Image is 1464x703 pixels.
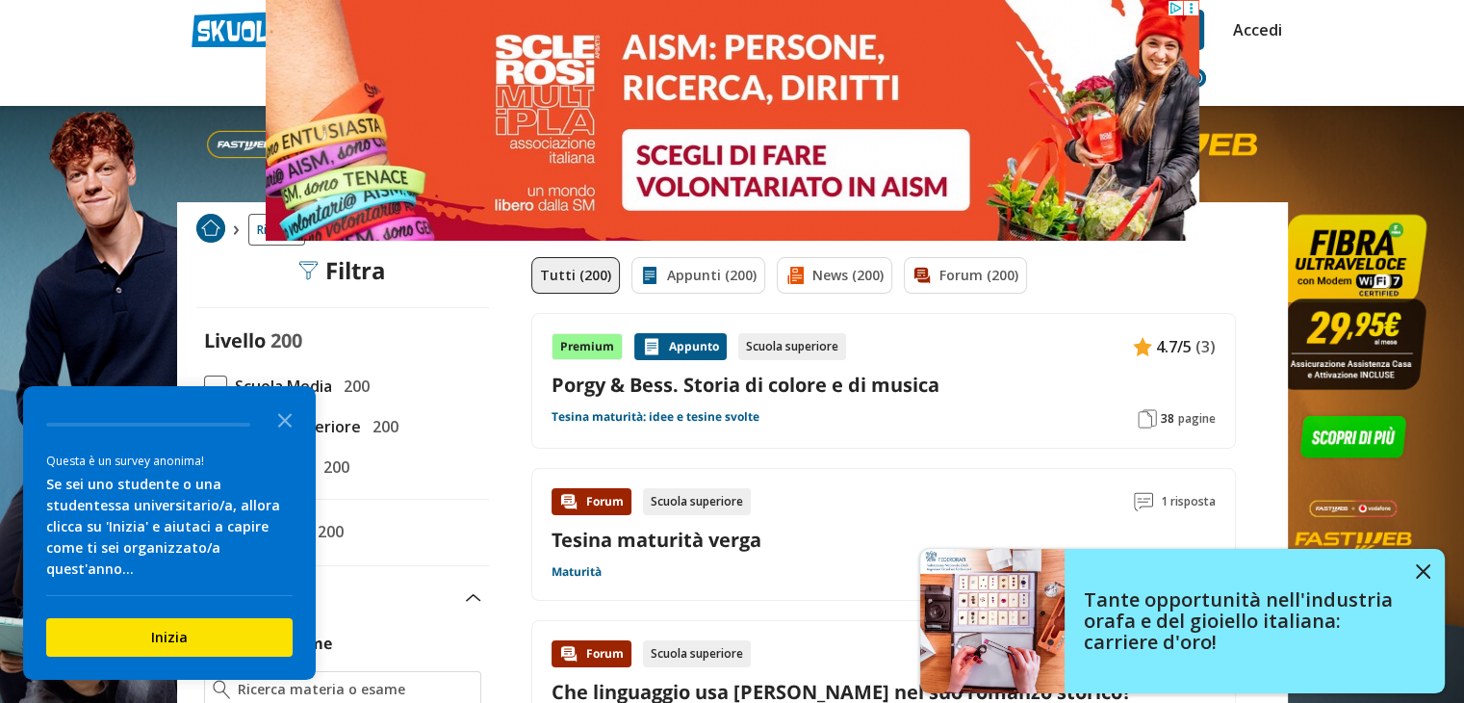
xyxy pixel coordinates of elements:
h4: Tante opportunità nell'industria orafa e del gioiello italiana: carriere d'oro! [1084,589,1401,653]
button: Inizia [46,618,293,657]
img: Apri e chiudi sezione [466,594,481,602]
a: Home [196,214,225,246]
div: Appunto [634,333,727,360]
span: (3) [1195,334,1216,359]
img: Appunti contenuto [1133,337,1152,356]
img: Forum contenuto [559,492,578,511]
span: 200 [310,519,344,544]
img: Filtra filtri mobile [298,261,318,280]
a: Maturità [552,564,602,580]
a: Tante opportunità nell'industria orafa e del gioiello italiana: carriere d'oro! [920,549,1445,693]
a: Tutti (200) [531,257,620,294]
span: 38 [1161,411,1174,427]
a: Appunti (200) [631,257,765,294]
span: 200 [365,414,398,439]
div: Se sei uno studente o una studentessa universitario/a, allora clicca su 'Inizia' e aiutaci a capi... [46,474,293,580]
label: Livello [204,327,266,353]
img: Commenti lettura [1134,492,1153,511]
img: Ricerca materia o esame [213,680,231,699]
img: close [1416,564,1430,579]
span: 1 risposta [1161,488,1216,515]
span: 200 [316,455,349,480]
div: Questa è un survey anonima! [46,452,293,470]
img: Appunti filtro contenuto [640,266,659,285]
img: Appunti contenuto [642,337,661,356]
div: Scuola superiore [643,488,751,515]
div: Forum [552,640,631,667]
span: Scuola Media [227,374,332,399]
img: News filtro contenuto [785,266,805,285]
div: Scuola superiore [643,640,751,667]
a: Porgy & Bess. Storia di colore e di musica [552,372,1216,398]
span: 200 [270,327,302,353]
div: Scuola superiore [738,333,846,360]
a: Tesina maturità: idee e tesine svolte [552,409,759,425]
div: Premium [552,333,623,360]
img: Home [196,214,225,243]
a: Ricerca [248,214,305,246]
span: pagine [1178,411,1216,427]
a: Accedi [1233,10,1273,50]
a: Tesina maturità verga [552,527,761,553]
img: Forum contenuto [559,644,578,664]
a: Forum (200) [904,257,1027,294]
span: 200 [336,374,370,399]
div: Filtra [298,257,386,284]
a: News (200) [777,257,892,294]
div: Forum [552,488,631,515]
input: Ricerca materia o esame [238,680,472,699]
img: Forum filtro contenuto [912,266,932,285]
img: Pagine [1138,409,1157,429]
span: 4.7/5 [1156,334,1192,359]
div: Survey [23,386,316,680]
button: Close the survey [266,400,304,438]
